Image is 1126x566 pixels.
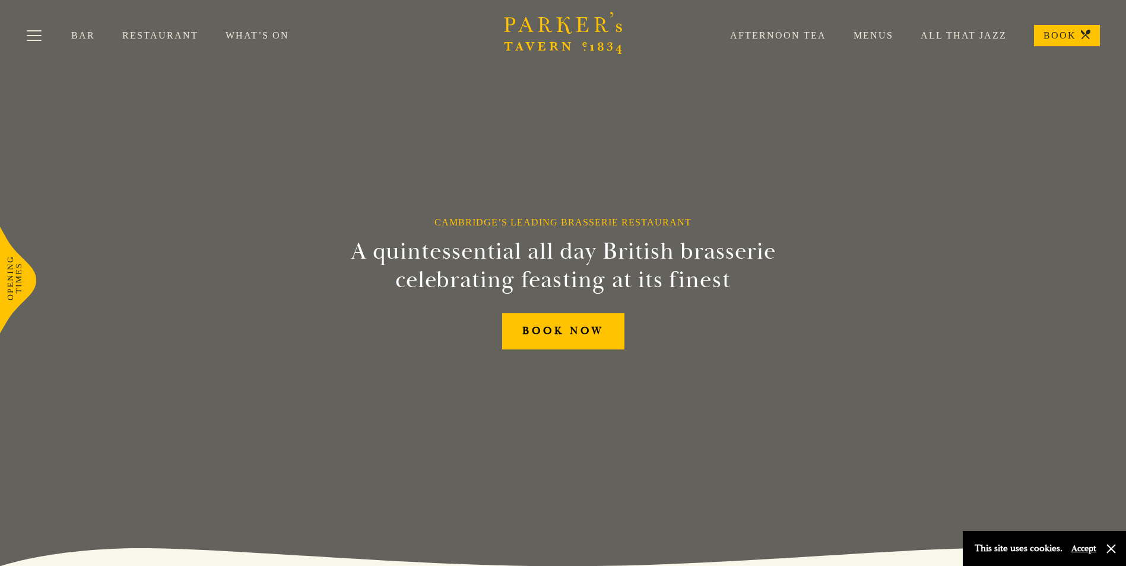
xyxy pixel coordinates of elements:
button: Close and accept [1105,543,1117,555]
p: This site uses cookies. [975,540,1062,557]
button: Accept [1071,543,1096,554]
h2: A quintessential all day British brasserie celebrating feasting at its finest [293,237,834,294]
a: BOOK NOW [502,313,624,349]
h1: Cambridge’s Leading Brasserie Restaurant [434,217,692,228]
